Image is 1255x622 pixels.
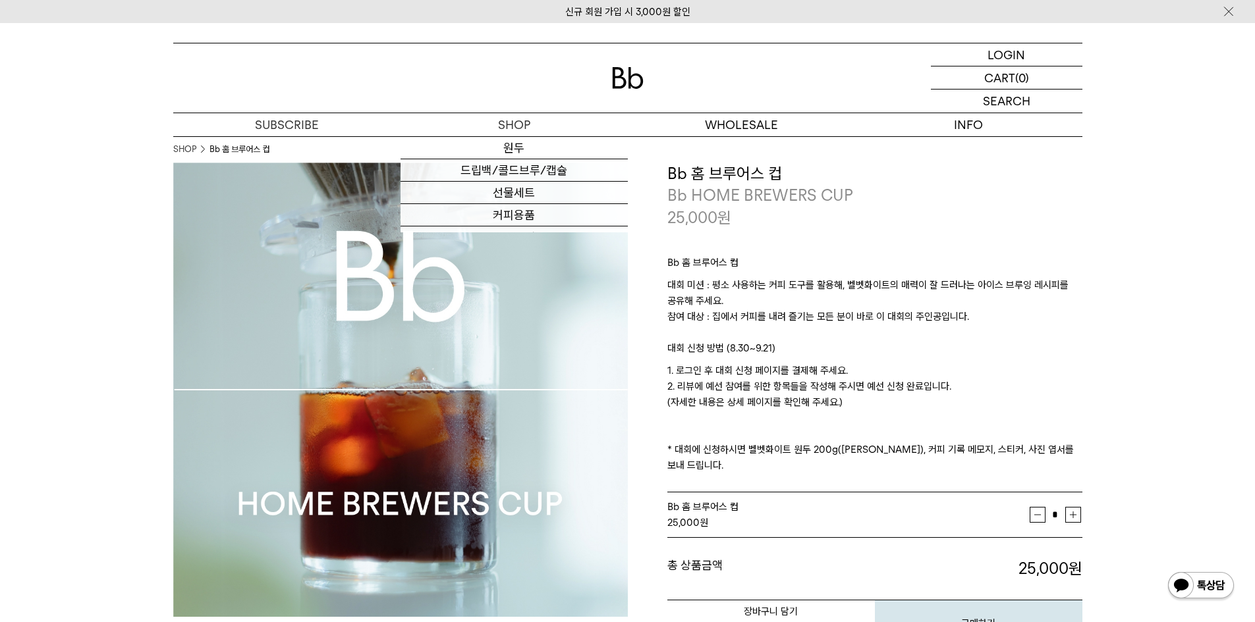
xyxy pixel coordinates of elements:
[173,143,196,156] a: SHOP
[401,113,628,136] a: SHOP
[401,137,628,159] a: 원두
[667,207,731,229] p: 25,000
[667,340,1082,363] p: 대회 신청 방법 (8.30~9.21)
[401,204,628,226] a: 커피용품
[1015,66,1029,89] p: (0)
[565,6,690,18] a: 신규 회원 가입 시 3,000원 할인
[173,113,401,136] a: SUBSCRIBE
[401,159,628,182] a: 드립백/콜드브루/캡슐
[667,557,875,580] dt: 총 상품금액
[628,113,855,136] p: WHOLESALE
[667,163,1082,185] h3: Bb 홈 브루어스 컵
[931,43,1082,66] a: LOGIN
[931,66,1082,90] a: CART (0)
[1167,571,1235,602] img: 카카오톡 채널 1:1 채팅 버튼
[173,163,628,617] img: Bb 홈 브루어스 컵
[667,363,1082,473] p: 1. 로그인 후 대회 신청 페이지를 결제해 주세요. 2. 리뷰에 예선 참여를 위한 항목들을 작성해 주시면 예선 신청 완료입니다. (자세한 내용은 상세 페이지를 확인해 주세요....
[1018,559,1082,578] strong: 25,000
[667,501,739,513] span: Bb 홈 브루어스 컵
[1030,507,1046,523] button: 감소
[612,67,644,89] img: 로고
[717,208,731,227] span: 원
[1065,507,1081,523] button: 증가
[855,113,1082,136] p: INFO
[1069,559,1082,578] b: 원
[667,184,1082,207] p: Bb HOME BREWERS CUP
[983,90,1030,113] p: SEARCH
[988,43,1025,66] p: LOGIN
[667,517,700,529] strong: 25,000
[401,182,628,204] a: 선물세트
[209,143,269,156] li: Bb 홈 브루어스 컵
[401,226,628,249] a: 프로그램
[984,66,1015,89] p: CART
[667,255,1082,277] p: Bb 홈 브루어스 컵
[667,277,1082,340] p: 대회 미션 : 평소 사용하는 커피 도구를 활용해, 벨벳화이트의 매력이 잘 드러나는 아이스 브루잉 레시피를 공유해 주세요. 참여 대상 : 집에서 커피를 내려 즐기는 모든 분이 ...
[667,515,1030,531] div: 원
